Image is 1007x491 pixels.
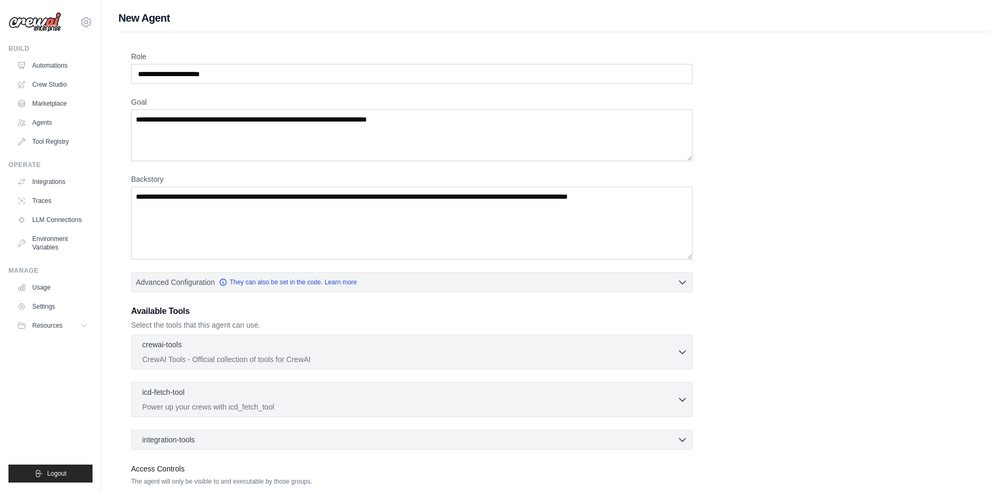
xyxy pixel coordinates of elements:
img: Logo [8,12,61,32]
a: Environment Variables [13,230,93,256]
a: Integrations [13,173,93,190]
a: Tool Registry [13,133,93,150]
button: crewai-tools CrewAI Tools - Official collection of tools for CrewAI [136,339,688,365]
a: Traces [13,192,93,209]
button: Logout [8,465,93,483]
button: Resources [13,317,93,334]
p: Select the tools that this agent can use. [131,320,692,330]
a: Settings [13,298,93,315]
h3: Available Tools [131,305,692,318]
span: integration-tools [142,434,195,445]
a: Marketplace [13,95,93,112]
label: Goal [131,97,692,107]
span: Logout [47,469,67,478]
button: icd-fetch-tool Power up your crews with icd_fetch_tool [136,387,688,412]
label: Access Controls [131,462,692,475]
p: The agent will only be visible to and executable by those groups. [131,477,692,486]
p: icd-fetch-tool [142,387,184,397]
label: Role [131,51,692,62]
a: Automations [13,57,93,74]
span: Advanced Configuration [136,277,215,288]
h1: New Agent [118,11,990,25]
div: Operate [8,161,93,169]
p: CrewAI Tools - Official collection of tools for CrewAI [142,354,677,365]
a: Usage [13,279,93,296]
a: They can also be set in the code. Learn more [219,278,357,286]
a: Agents [13,114,93,131]
span: Resources [32,321,62,330]
a: LLM Connections [13,211,93,228]
p: crewai-tools [142,339,182,350]
p: Power up your crews with icd_fetch_tool [142,402,677,412]
div: Build [8,44,93,53]
button: Advanced Configuration They can also be set in the code. Learn more [132,273,692,292]
div: Manage [8,266,93,275]
label: Backstory [131,174,692,184]
a: Crew Studio [13,76,93,93]
button: integration-tools [136,434,688,445]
